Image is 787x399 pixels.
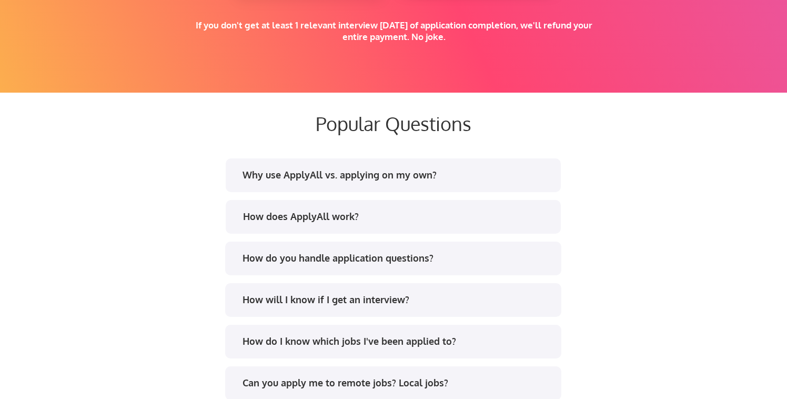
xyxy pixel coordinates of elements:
div: How does ApplyAll work? [243,210,552,223]
div: If you don't get at least 1 relevant interview [DATE] of application completion, we'll refund you... [183,19,605,43]
div: How do you handle application questions? [243,252,551,265]
div: Can you apply me to remote jobs? Local jobs? [243,376,551,390]
div: Why use ApplyAll vs. applying on my own? [243,168,551,182]
div: How will I know if I get an interview? [243,293,551,306]
div: Popular Questions [141,112,646,135]
div: How do I know which jobs I've been applied to? [243,335,551,348]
